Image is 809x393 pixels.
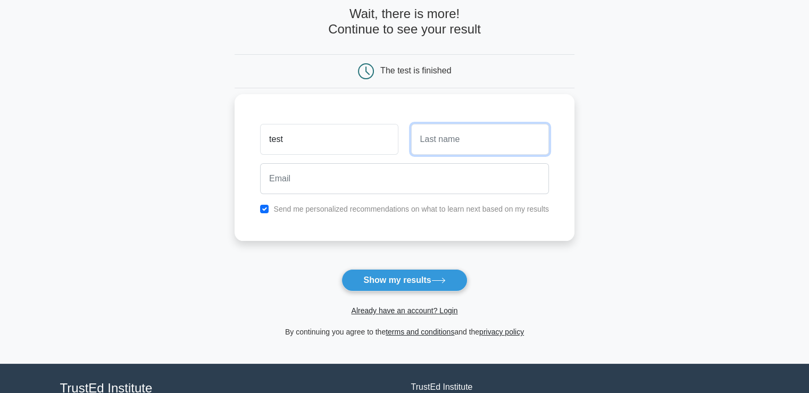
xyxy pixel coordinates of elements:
[273,205,549,213] label: Send me personalized recommendations on what to learn next based on my results
[411,124,549,155] input: Last name
[479,328,524,336] a: privacy policy
[260,124,398,155] input: First name
[260,163,549,194] input: Email
[380,66,451,75] div: The test is finished
[341,269,467,291] button: Show my results
[235,6,574,37] h4: Wait, there is more! Continue to see your result
[228,325,581,338] div: By continuing you agree to the and the
[386,328,454,336] a: terms and conditions
[351,306,457,315] a: Already have an account? Login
